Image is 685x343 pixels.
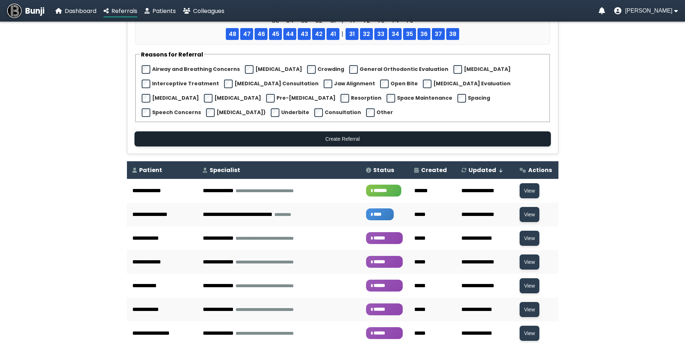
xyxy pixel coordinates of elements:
span: [PERSON_NAME] [625,8,672,14]
label: [MEDICAL_DATA] [255,66,302,73]
span: 41 [326,28,339,40]
span: 48 [226,28,239,40]
label: [MEDICAL_DATA] [214,94,261,102]
label: Other [376,109,393,116]
a: Notifications [599,7,605,14]
a: Bunji [7,4,45,18]
label: [MEDICAL_DATA] Consultation [234,80,319,87]
label: Space Maintenance [397,94,452,102]
button: View [520,231,539,246]
label: Spacing [468,94,490,102]
span: Colleagues [193,7,224,15]
a: Patients [145,6,176,15]
span: 34 [389,28,402,40]
th: Actions [514,161,558,179]
label: Open Bite [391,80,418,87]
a: Colleagues [183,6,224,15]
span: Bunji [25,5,45,17]
button: View [520,183,539,198]
label: [MEDICAL_DATA]) [216,109,266,116]
label: Airway and Breathing Concerns [152,66,240,73]
label: Pre-[MEDICAL_DATA] [277,94,335,102]
span: 35 [403,28,416,40]
label: Resorption [351,94,382,102]
a: Referrals [104,6,137,15]
button: Create Referral [134,131,551,146]
span: 37 [432,28,445,40]
span: 36 [417,28,430,40]
th: Patient [127,161,197,179]
span: 38 [446,28,459,40]
th: Updated [456,161,515,179]
label: [MEDICAL_DATA] Evaluation [433,80,511,87]
span: Patients [152,7,176,15]
span: 43 [298,28,311,40]
div: | [339,30,346,39]
label: General Orthodontic Evaluation [360,66,448,73]
span: 47 [240,28,253,40]
label: Interceptive Treatment [152,80,219,87]
label: Speech Concerns [152,109,201,116]
button: View [520,207,539,222]
label: Jaw Alignment [334,80,375,87]
button: View [520,278,539,293]
button: View [520,326,539,341]
legend: Reasons for Referral [140,50,204,59]
span: Dashboard [65,7,96,15]
th: Status [361,161,409,179]
span: 31 [346,28,359,40]
span: Referrals [111,7,137,15]
label: Crowding [318,66,344,73]
span: 33 [374,28,387,40]
label: Consultation [325,109,361,116]
button: View [520,302,539,317]
button: User menu [614,7,678,14]
label: [MEDICAL_DATA] [152,94,199,102]
span: 46 [255,28,268,40]
span: 42 [312,28,325,40]
a: Dashboard [55,6,96,15]
span: 44 [283,28,296,40]
button: View [520,254,539,270]
span: 32 [360,28,373,40]
span: 45 [269,28,282,40]
img: Bunji Dental Referral Management [7,4,22,18]
th: Specialist [197,161,361,179]
label: [MEDICAL_DATA] [464,66,511,73]
th: Created [409,161,456,179]
label: Underbite [281,109,309,116]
